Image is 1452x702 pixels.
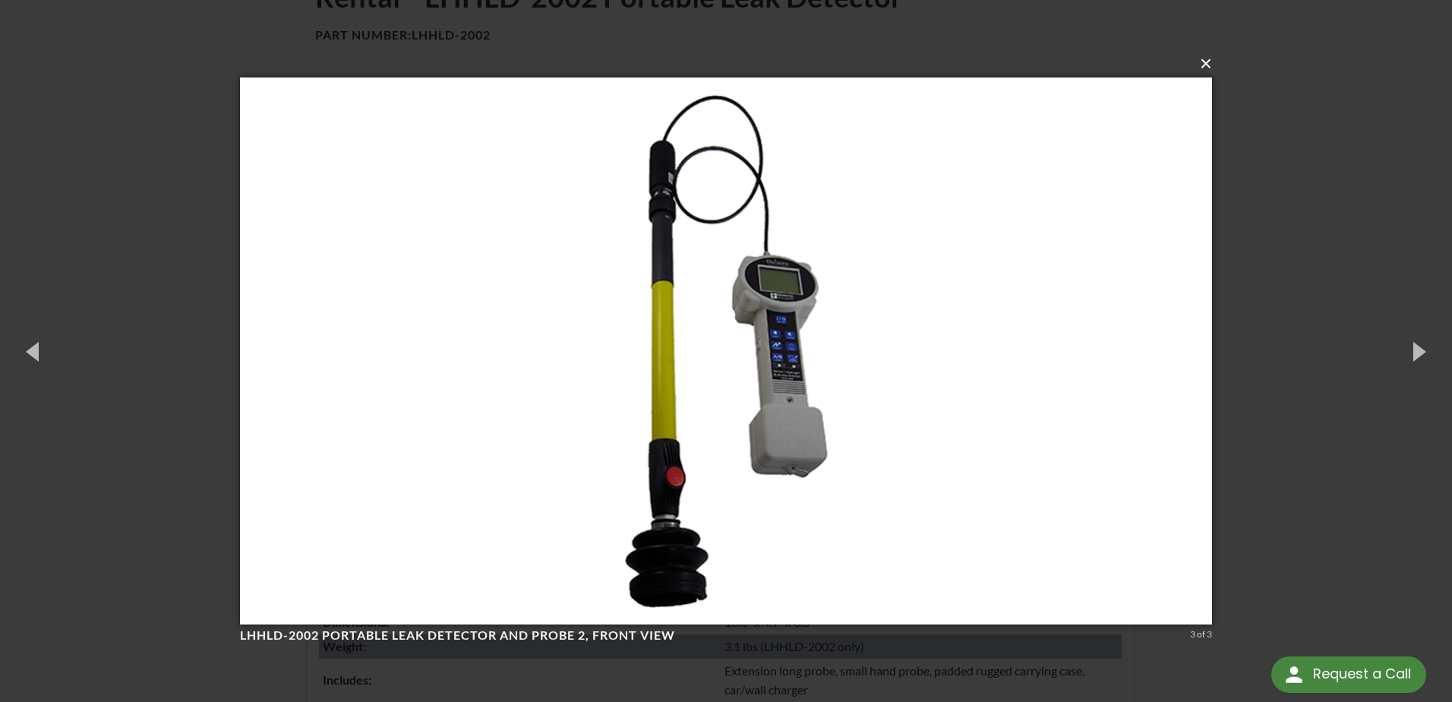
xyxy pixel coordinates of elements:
div: 3 of 3 [1190,628,1212,641]
button: Next (Right arrow key) [1384,309,1452,393]
div: Request a Call [1271,656,1426,693]
h4: LHHLD-2002 Portable Leak Detector and Probe 2, front view [240,628,1185,643]
button: × [245,47,1217,81]
img: LHHLD-2002 Portable Leak Detector and Probe 2, front view [240,47,1212,655]
img: round button [1282,662,1306,687]
div: Request a Call [1313,656,1411,691]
